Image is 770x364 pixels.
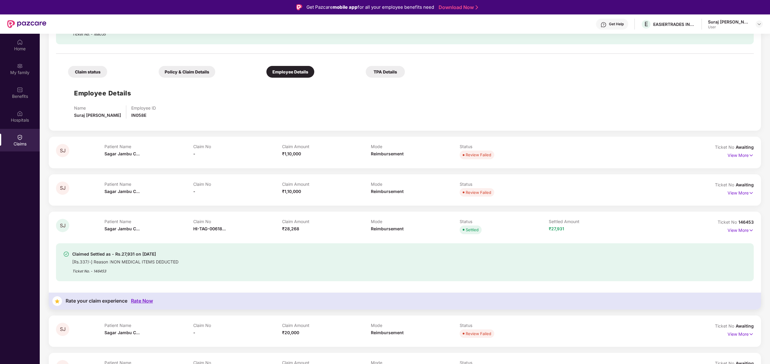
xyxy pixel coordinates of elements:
img: Logo [296,4,302,10]
div: EASIERTRADES INDIA LLP [653,21,695,27]
div: Review Failed [466,189,491,195]
div: Ticket No. - 146453 [72,265,179,274]
span: Ticket No [715,323,736,328]
span: Reimbursement [371,226,404,231]
p: Patient Name [104,182,193,187]
strong: mobile app [333,4,358,10]
div: TPA Details [366,66,405,78]
p: View More [728,226,754,234]
p: Status [460,182,548,187]
span: Sagar Jambu C... [104,226,140,231]
p: Status [460,144,548,149]
p: View More [728,151,754,159]
p: Claim Amount [282,182,371,187]
div: Rate your claim experience [66,298,127,304]
span: ₹1,10,000 [282,189,301,194]
div: Suraj [PERSON_NAME] [708,19,750,25]
img: New Pazcare Logo [7,20,46,28]
img: svg+xml;base64,PHN2ZyBpZD0iSGVscC0zMngzMiIgeG1sbnM9Imh0dHA6Ly93d3cudzMub3JnLzIwMDAvc3ZnIiB3aWR0aD... [601,22,607,28]
p: Claim Amount [282,323,371,328]
span: Sagar Jambu C... [104,151,140,156]
img: svg+xml;base64,PHN2ZyBpZD0iQ2xhaW0iIHhtbG5zPSJodHRwOi8vd3d3LnczLm9yZy8yMDAwL3N2ZyIgd2lkdGg9IjIwIi... [17,134,23,140]
span: HI-TAG-00618... [193,226,226,231]
p: Claim No [193,323,282,328]
p: Patient Name [104,144,193,149]
img: svg+xml;base64,PHN2ZyB4bWxucz0iaHR0cDovL3d3dy53My5vcmcvMjAwMC9zdmciIHdpZHRoPSIxNyIgaGVpZ2h0PSIxNy... [749,331,754,338]
p: Patient Name [104,323,193,328]
span: SJ [60,223,66,228]
p: Claim No [193,182,282,187]
div: Get Help [609,22,624,26]
p: View More [728,329,754,338]
span: SJ [60,185,66,191]
img: svg+xml;base64,PHN2ZyBpZD0iSG9tZSIgeG1sbnM9Imh0dHA6Ly93d3cudzMub3JnLzIwMDAvc3ZnIiB3aWR0aD0iMjAiIG... [17,39,23,45]
span: Reimbursement [371,189,404,194]
span: E [644,20,648,28]
span: Awaiting [736,145,754,150]
img: svg+xml;base64,PHN2ZyBpZD0iRHJvcGRvd24tMzJ4MzIiIHhtbG5zPSJodHRwOi8vd3d3LnczLm9yZy8yMDAwL3N2ZyIgd2... [757,22,762,26]
img: Stroke [476,4,478,11]
div: Claim status [68,66,107,78]
p: Status [460,219,548,224]
span: Ticket No [718,219,738,225]
p: Claim No [193,144,282,149]
p: View More [728,188,754,196]
div: Get Pazcare for all your employee benefits need [306,4,434,11]
img: svg+xml;base64,PHN2ZyB4bWxucz0iaHR0cDovL3d3dy53My5vcmcvMjAwMC9zdmciIHdpZHRoPSIxNyIgaGVpZ2h0PSIxNy... [749,190,754,196]
span: Awaiting [736,182,754,187]
span: IN058E [131,113,146,118]
img: svg+xml;base64,PHN2ZyB3aWR0aD0iMjAiIGhlaWdodD0iMjAiIHZpZXdCb3g9IjAgMCAyMCAyMCIgZmlsbD0ibm9uZSIgeG... [17,63,23,69]
span: 146453 [738,219,754,225]
img: svg+xml;base64,PHN2ZyBpZD0iSG9zcGl0YWxzIiB4bWxucz0iaHR0cDovL3d3dy53My5vcmcvMjAwMC9zdmciIHdpZHRoPS... [17,110,23,117]
p: Claim Amount [282,219,371,224]
div: Review Failed [466,152,491,158]
p: Employee ID [131,105,156,110]
span: Awaiting [736,323,754,328]
span: - [193,189,195,194]
h1: Employee Details [74,88,131,98]
span: ₹28,268 [282,226,299,231]
span: Ticket No [715,182,736,187]
p: Mode [371,323,460,328]
span: Reimbursement [371,330,404,335]
span: Sagar Jambu C... [104,189,140,194]
p: Mode [371,182,460,187]
p: Patient Name [104,219,193,224]
img: svg+xml;base64,PHN2ZyB4bWxucz0iaHR0cDovL3d3dy53My5vcmcvMjAwMC9zdmciIHdpZHRoPSIxNyIgaGVpZ2h0PSIxNy... [749,227,754,234]
img: svg+xml;base64,PHN2ZyB4bWxucz0iaHR0cDovL3d3dy53My5vcmcvMjAwMC9zdmciIHdpZHRoPSIzNyIgaGVpZ2h0PSIzNy... [52,296,62,306]
img: svg+xml;base64,PHN2ZyBpZD0iQmVuZWZpdHMiIHhtbG5zPSJodHRwOi8vd3d3LnczLm9yZy8yMDAwL3N2ZyIgd2lkdGg9Ij... [17,87,23,93]
div: [Rs.337/-] Reason :NON MEDICAL ITEMS DEDUCTED [72,258,179,265]
span: - [193,330,195,335]
img: svg+xml;base64,PHN2ZyBpZD0iU3VjY2Vzcy0zMngzMiIgeG1sbnM9Imh0dHA6Ly93d3cudzMub3JnLzIwMDAvc3ZnIiB3aW... [63,251,69,257]
div: Rate Now [131,298,153,304]
a: Download Now [439,4,476,11]
span: Reimbursement [371,151,404,156]
span: ₹27,931 [549,226,564,231]
span: SJ [60,327,66,332]
div: Policy & Claim Details [159,66,215,78]
div: Employee Details [266,66,314,78]
span: SJ [60,148,66,153]
p: Name [74,105,121,110]
div: Claimed Settled as - Rs.27,931 on [DATE] [72,250,179,258]
p: Settled Amount [549,219,638,224]
span: ₹1,10,000 [282,151,301,156]
span: - [193,151,195,156]
div: Settled [466,227,479,233]
span: ₹20,000 [282,330,299,335]
p: Claim Amount [282,144,371,149]
div: Review Failed [466,331,491,337]
div: User [708,25,750,30]
span: Sagar Jambu C... [104,330,140,335]
span: Suraj [PERSON_NAME] [74,113,121,118]
p: Mode [371,219,460,224]
p: Claim No [193,219,282,224]
span: Ticket No [715,145,736,150]
p: Mode [371,144,460,149]
img: svg+xml;base64,PHN2ZyB4bWxucz0iaHR0cDovL3d3dy53My5vcmcvMjAwMC9zdmciIHdpZHRoPSIxNyIgaGVpZ2h0PSIxNy... [749,152,754,159]
p: Status [460,323,548,328]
